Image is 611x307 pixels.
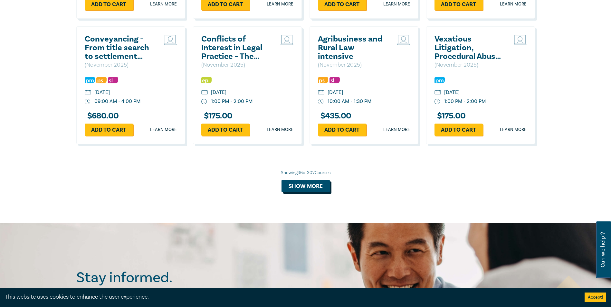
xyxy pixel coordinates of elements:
a: Agribusiness and Rural Law intensive [318,35,387,61]
h3: $ 175.00 [434,112,466,120]
img: Practice Management & Business Skills [434,77,445,83]
h3: $ 680.00 [85,112,119,120]
a: Add to cart [318,124,366,136]
h3: $ 175.00 [201,112,233,120]
img: Professional Skills [96,77,107,83]
p: ( November 2025 ) [318,61,387,69]
img: calendar [85,90,91,96]
p: ( November 2025 ) [434,61,504,69]
img: Live Stream [514,35,527,45]
img: Live Stream [164,35,177,45]
a: Learn more [150,126,177,133]
img: calendar [318,90,324,96]
span: Can we help ? [600,225,606,274]
button: Accept cookies [585,293,606,302]
p: ( November 2025 ) [201,61,271,69]
a: Add to cart [434,124,483,136]
div: 1:00 PM - 2:00 PM [211,98,253,105]
button: Show more [282,180,330,192]
div: 1:00 PM - 2:00 PM [444,98,486,105]
a: Learn more [383,1,410,7]
a: Learn more [267,126,293,133]
a: Learn more [150,1,177,7]
div: [DATE] [328,89,343,96]
img: calendar [434,90,441,96]
div: Showing 36 of 307 Courses [76,170,535,176]
div: 10:00 AM - 1:30 PM [328,98,371,105]
a: Add to cart [85,124,133,136]
div: 09:00 AM - 4:00 PM [94,98,140,105]
img: watch [201,99,207,105]
img: watch [434,99,440,105]
img: Live Stream [397,35,410,45]
a: Conveyancing - From title search to settlement ([DATE]) [85,35,154,61]
a: Learn more [500,1,527,7]
img: Practice Management & Business Skills [85,77,95,83]
a: Conflicts of Interest in Legal Practice – The General Store Dilemma [201,35,271,61]
a: Learn more [267,1,293,7]
img: Live Stream [281,35,293,45]
div: This website uses cookies to enhance the user experience. [5,293,575,301]
div: [DATE] [444,89,460,96]
a: Learn more [500,126,527,133]
a: Add to cart [201,124,250,136]
img: Professional Skills [318,77,328,83]
p: ( November 2025 ) [85,61,154,69]
img: Substantive Law [108,77,118,83]
div: [DATE] [94,89,110,96]
img: watch [85,99,91,105]
a: Vexatious Litigation, Procedural Abuse & Risk Management [434,35,504,61]
img: Ethics & Professional Responsibility [201,77,212,83]
img: calendar [201,90,208,96]
a: Learn more [383,126,410,133]
div: [DATE] [211,89,226,96]
h3: $ 435.00 [318,112,351,120]
img: Substantive Law [329,77,340,83]
img: watch [318,99,324,105]
h2: Stay informed. [76,269,228,286]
